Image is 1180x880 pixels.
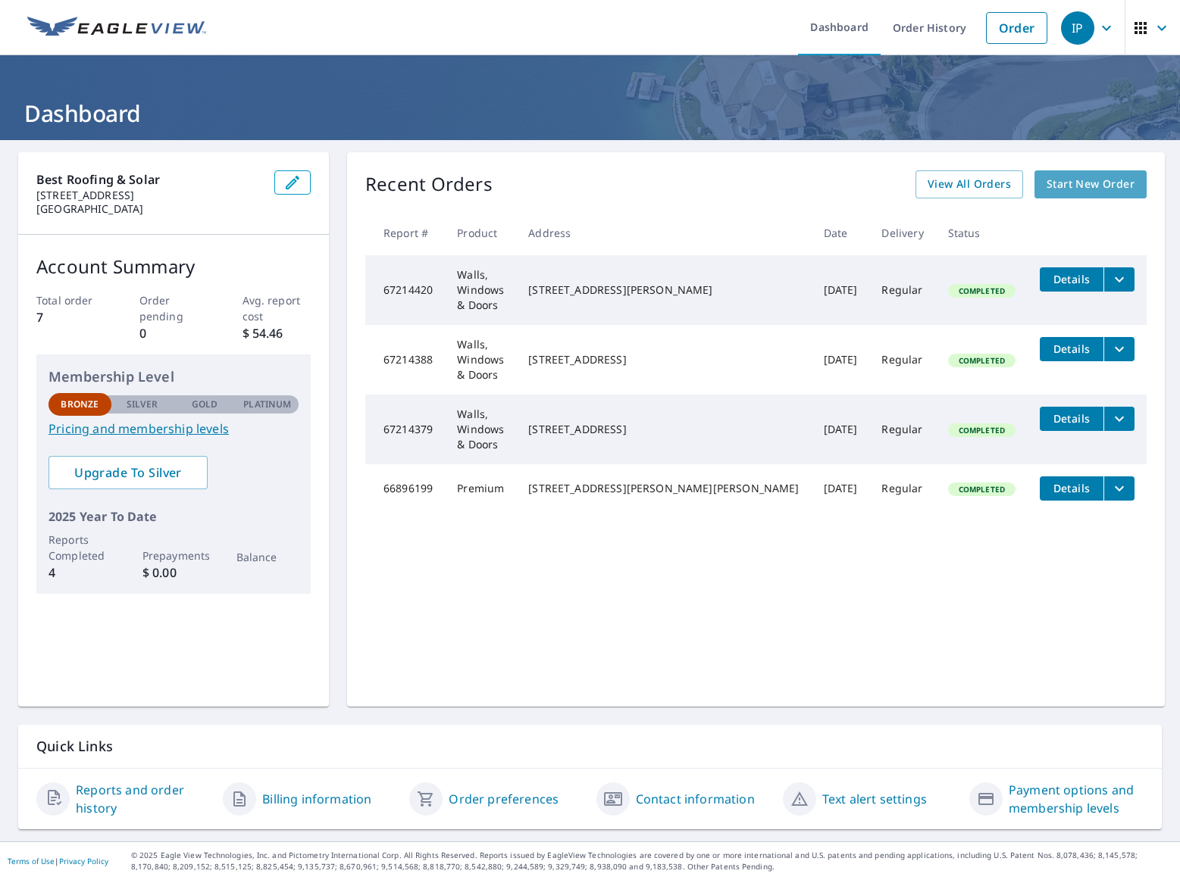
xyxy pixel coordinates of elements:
[49,563,111,582] p: 4
[61,398,99,411] p: Bronze
[445,325,516,395] td: Walls, Windows & Doors
[822,790,927,808] a: Text alert settings
[243,398,291,411] p: Platinum
[1049,411,1094,426] span: Details
[1047,175,1135,194] span: Start New Order
[8,856,55,866] a: Terms of Use
[36,737,1144,756] p: Quick Links
[49,367,299,387] p: Membership Level
[8,857,108,866] p: |
[445,395,516,464] td: Walls, Windows & Doors
[812,464,870,513] td: [DATE]
[528,352,799,367] div: [STREET_ADDRESS]
[27,17,206,39] img: EV Logo
[1040,267,1103,292] button: detailsBtn-67214420
[869,255,935,325] td: Regular
[365,464,445,513] td: 66896199
[636,790,755,808] a: Contact information
[449,790,559,808] a: Order preferences
[243,324,311,342] p: $ 54.46
[139,324,208,342] p: 0
[236,549,299,565] p: Balance
[36,202,262,216] p: [GEOGRAPHIC_DATA]
[76,781,211,817] a: Reports and order history
[950,484,1014,495] span: Completed
[812,255,870,325] td: [DATE]
[528,481,799,496] div: [STREET_ADDRESS][PERSON_NAME][PERSON_NAME]
[243,292,311,324] p: Avg. report cost
[1040,337,1103,361] button: detailsBtn-67214388
[445,255,516,325] td: Walls, Windows & Doors
[49,532,111,563] p: Reports Completed
[59,856,108,866] a: Privacy Policy
[1103,337,1135,361] button: filesDropdownBtn-67214388
[528,422,799,437] div: [STREET_ADDRESS]
[36,308,105,326] p: 7
[49,507,299,526] p: 2025 Year To Date
[365,255,445,325] td: 67214420
[131,850,1172,872] p: © 2025 Eagle View Technologies, Inc. and Pictometry International Corp. All Rights Reserved. Repo...
[1040,476,1103,501] button: detailsBtn-66896199
[365,325,445,395] td: 67214388
[49,420,299,438] a: Pricing and membership levels
[1049,272,1094,286] span: Details
[445,211,516,255] th: Product
[516,211,811,255] th: Address
[1009,781,1144,817] a: Payment options and membership levels
[142,548,205,563] p: Prepayments
[950,286,1014,296] span: Completed
[365,170,493,198] p: Recent Orders
[812,395,870,464] td: [DATE]
[365,395,445,464] td: 67214379
[1034,170,1147,198] a: Start New Order
[950,425,1014,435] span: Completed
[528,282,799,298] div: [STREET_ADDRESS][PERSON_NAME]
[936,211,1028,255] th: Status
[869,211,935,255] th: Delivery
[192,398,218,411] p: Gold
[869,325,935,395] td: Regular
[812,325,870,395] td: [DATE]
[1061,11,1094,45] div: IP
[950,355,1014,366] span: Completed
[142,563,205,582] p: $ 0.00
[812,211,870,255] th: Date
[36,170,262,189] p: Best Roofing & Solar
[869,464,935,513] td: Regular
[1103,407,1135,431] button: filesDropdownBtn-67214379
[49,456,208,489] a: Upgrade To Silver
[916,170,1023,198] a: View All Orders
[365,211,445,255] th: Report #
[61,464,196,481] span: Upgrade To Silver
[127,398,158,411] p: Silver
[869,395,935,464] td: Regular
[1103,476,1135,501] button: filesDropdownBtn-66896199
[1103,267,1135,292] button: filesDropdownBtn-67214420
[986,12,1047,44] a: Order
[445,464,516,513] td: Premium
[36,189,262,202] p: [STREET_ADDRESS]
[262,790,371,808] a: Billing information
[928,175,1011,194] span: View All Orders
[36,253,311,280] p: Account Summary
[1049,481,1094,495] span: Details
[18,98,1162,129] h1: Dashboard
[139,292,208,324] p: Order pending
[1040,407,1103,431] button: detailsBtn-67214379
[36,292,105,308] p: Total order
[1049,342,1094,356] span: Details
